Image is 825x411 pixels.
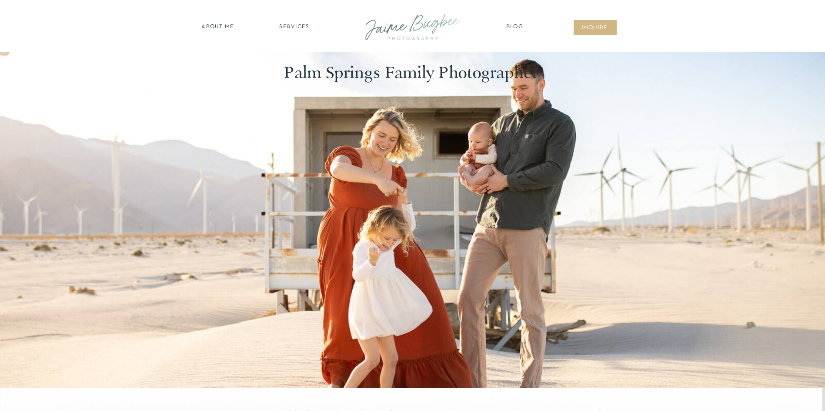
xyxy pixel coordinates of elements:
[578,24,613,33] a: inqUIre
[270,23,319,32] a: SERVICES
[284,63,542,85] h1: Palm Springs Family Photographer
[199,23,237,32] a: about ME
[504,23,526,32] a: Blog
